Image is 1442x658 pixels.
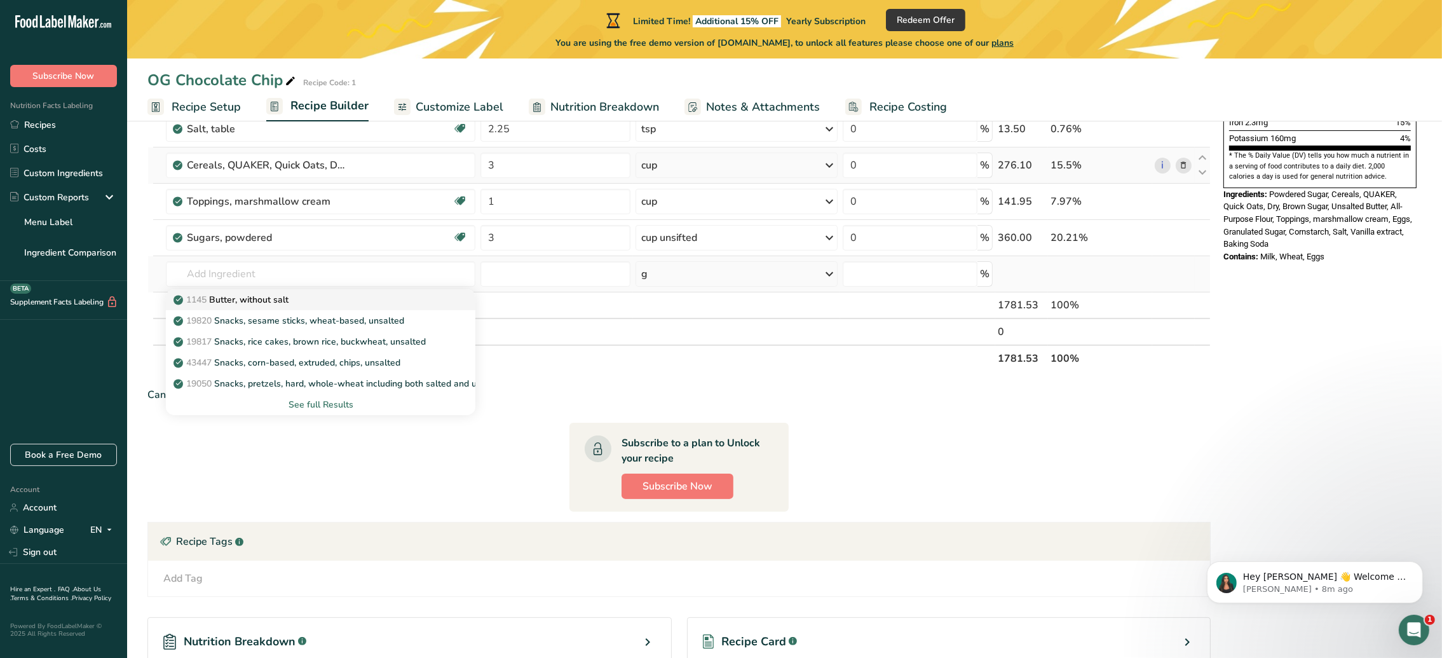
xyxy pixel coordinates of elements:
span: 43447 [186,357,212,369]
div: Recipe Code: 1 [303,77,356,88]
p: Snacks, pretzels, hard, whole-wheat including both salted and unsalted [176,377,507,390]
a: About Us . [10,585,101,603]
div: Limited Time! [604,13,866,28]
span: Nutrition Breakdown [184,633,296,650]
div: 7.97% [1051,194,1150,209]
a: 19817Snacks, rice cakes, brown rice, buckwheat, unsalted [166,331,475,352]
span: Recipe Builder [290,97,369,114]
span: Subscribe Now [33,69,95,83]
div: Custom Reports [10,191,89,204]
div: 141.95 [998,194,1045,209]
a: Privacy Policy [72,594,111,603]
input: Add Ingredient [166,261,475,287]
div: cup [641,194,657,209]
span: Iron [1229,118,1243,127]
div: 360.00 [998,230,1045,245]
div: 13.50 [998,121,1045,137]
div: See full Results [166,394,475,415]
span: 15% [1396,118,1411,127]
span: 4% [1400,134,1411,143]
a: Book a Free Demo [10,444,117,466]
a: i [1155,158,1171,174]
section: * The % Daily Value (DV) tells you how much a nutrient in a serving of food contributes to a dail... [1229,151,1411,182]
div: Can't find your ingredient? [147,387,1211,402]
span: Contains: [1223,252,1258,261]
a: 1145Butter, without salt [166,289,475,310]
span: 1 [1425,615,1435,625]
a: FAQ . [58,585,73,594]
div: cup [641,158,657,173]
span: Recipe Costing [869,99,947,116]
span: Yearly Subscription [786,15,866,27]
span: Redeem Offer [897,13,955,27]
span: Subscribe Now [643,479,712,494]
a: Hire an Expert . [10,585,55,594]
div: Powered By FoodLabelMaker © 2025 All Rights Reserved [10,622,117,638]
a: Customize Label [394,93,503,121]
p: Snacks, sesame sticks, wheat-based, unsalted [176,314,404,327]
button: Redeem Offer [886,9,965,31]
a: Language [10,519,64,541]
div: 15.5% [1051,158,1150,173]
div: Subscribe to a plan to Unlock your recipe [622,435,763,466]
span: 19817 [186,336,212,348]
a: Terms & Conditions . [11,594,72,603]
p: Snacks, rice cakes, brown rice, buckwheat, unsalted [176,335,426,348]
div: 0.76% [1051,121,1150,137]
span: 19050 [186,378,212,390]
a: Notes & Attachments [684,93,820,121]
a: 19050Snacks, pretzels, hard, whole-wheat including both salted and unsalted [166,373,475,394]
div: Toppings, marshmallow cream [187,194,346,209]
div: Add Tag [163,571,203,586]
div: cup unsifted [641,230,698,245]
span: Customize Label [416,99,503,116]
p: Snacks, corn-based, extruded, chips, unsalted [176,356,400,369]
div: OG Chocolate Chip [147,69,298,92]
a: 43447Snacks, corn-based, extruded, chips, unsalted [166,352,475,373]
div: tsp [641,121,656,137]
span: Recipe Card [721,633,786,650]
div: Recipe Tags [148,523,1210,561]
div: Cereals, QUAKER, Quick Oats, Dry [187,158,346,173]
div: 0 [998,324,1045,339]
a: Recipe Costing [845,93,947,121]
a: Recipe Setup [147,93,241,121]
div: 1781.53 [998,298,1045,313]
th: 1781.53 [995,345,1048,371]
span: Recipe Setup [172,99,241,116]
span: You are using the free demo version of [DOMAIN_NAME], to unlock all features please choose one of... [555,36,1014,50]
div: g [641,266,648,282]
div: 276.10 [998,158,1045,173]
span: Notes & Attachments [706,99,820,116]
iframe: Intercom live chat [1399,615,1429,645]
div: See full Results [176,398,465,411]
span: Additional 15% OFF [693,15,781,27]
span: Potassium [1229,134,1269,143]
div: EN [90,523,117,538]
span: Ingredients: [1223,189,1267,199]
span: Nutrition Breakdown [550,99,659,116]
span: 1145 [186,294,207,306]
iframe: Intercom notifications message [1188,535,1442,624]
div: BETA [10,284,31,294]
span: 19820 [186,315,212,327]
div: 100% [1051,298,1150,313]
span: Powdered Sugar, Cereals, QUAKER, Quick Oats, Dry, Brown Sugar, Unsalted Butter, All-Purpose Flour... [1223,189,1412,249]
a: 19820Snacks, sesame sticks, wheat-based, unsalted [166,310,475,331]
p: Butter, without salt [176,293,289,306]
button: Subscribe Now [10,65,117,87]
span: plans [991,37,1014,49]
div: Sugars, powdered [187,230,346,245]
div: 20.21% [1051,230,1150,245]
span: 2.3mg [1245,118,1268,127]
th: 100% [1048,345,1152,371]
span: 160mg [1270,134,1296,143]
button: Subscribe Now [622,474,733,499]
th: Net Totals [163,345,995,371]
div: Salt, table [187,121,346,137]
a: Nutrition Breakdown [529,93,659,121]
